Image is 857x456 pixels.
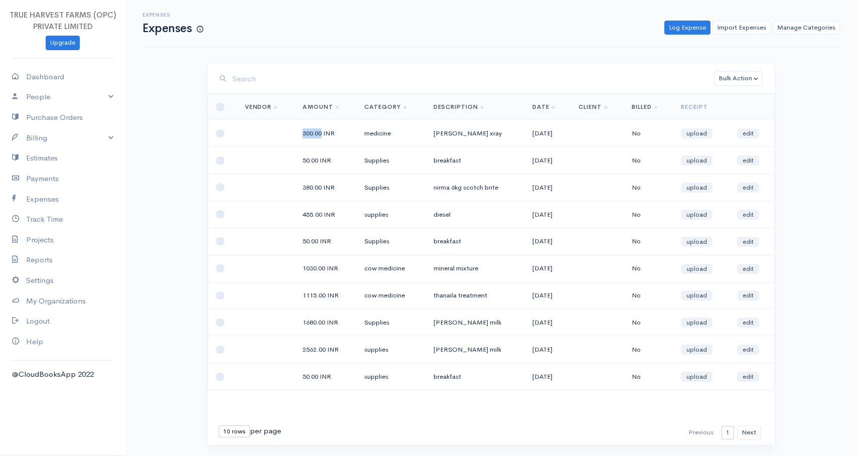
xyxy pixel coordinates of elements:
td: nirma 6kg scotch brite [425,174,525,201]
a: upload [681,372,712,382]
a: Billed [632,103,658,111]
button: Next [737,425,761,440]
a: Import Expenses [712,21,771,35]
a: edit [737,264,759,274]
td: No [624,147,673,174]
a: edit [737,183,759,193]
td: breakfast [425,147,525,174]
div: @CloudBooksApp 2022 [12,369,113,380]
a: Amount [303,103,339,111]
td: No [624,201,673,228]
div: per page [219,425,281,437]
td: breakfast [425,228,525,255]
a: Vendor [245,103,278,111]
td: No [624,120,673,147]
td: medicine [356,120,425,147]
span: How to log your Expenses? [197,25,203,34]
td: Supplies [356,147,425,174]
td: supplies [356,336,425,363]
td: 50.00 INR [295,147,356,174]
td: [DATE] [524,282,570,309]
td: cow medicine [356,282,425,309]
a: Manage Categories [773,21,840,35]
td: [DATE] [524,309,570,336]
a: edit [737,210,759,220]
h1: Expenses [142,22,203,35]
td: Supplies [356,228,425,255]
td: [PERSON_NAME] milk [425,309,525,336]
td: No [624,255,673,282]
a: edit [737,345,759,355]
a: edit [737,372,759,382]
td: Supplies [356,174,425,201]
td: mineral mixture [425,255,525,282]
a: edit [737,128,759,138]
button: Bulk Action [714,71,763,86]
a: upload [681,128,712,138]
td: [DATE] [524,336,570,363]
td: 1115.00 INR [295,282,356,309]
a: Log Expense [664,21,710,35]
h6: Expenses [142,12,203,18]
a: edit [737,318,759,328]
a: upload [681,345,712,355]
td: 455.00 INR [295,201,356,228]
input: Search [232,69,714,89]
td: 1680.00 INR [295,309,356,336]
a: upload [681,318,712,328]
td: [DATE] [524,147,570,174]
td: No [624,336,673,363]
td: supplies [356,363,425,390]
a: Date [532,103,555,111]
a: edit [737,156,759,166]
td: 1030.00 INR [295,255,356,282]
td: [PERSON_NAME] milk [425,336,525,363]
a: upload [681,290,712,300]
td: 50.00 INR [295,363,356,390]
td: 380.00 INR [295,174,356,201]
a: edit [737,290,759,300]
td: thanaila treatment [425,282,525,309]
td: diesel [425,201,525,228]
a: upload [681,210,712,220]
td: [DATE] [524,120,570,147]
td: supplies [356,201,425,228]
td: breakfast [425,363,525,390]
td: [DATE] [524,363,570,390]
td: [DATE] [524,228,570,255]
td: No [624,174,673,201]
td: [DATE] [524,255,570,282]
a: Client [579,103,608,111]
a: edit [737,237,759,247]
a: upload [681,237,712,247]
td: cow medicine [356,255,425,282]
td: No [624,282,673,309]
th: Receipt [673,94,729,120]
td: 50.00 INR [295,228,356,255]
td: [PERSON_NAME] xray [425,120,525,147]
td: No [624,309,673,336]
td: 2562.00 INR [295,336,356,363]
a: Description [434,103,485,111]
td: 300.00 INR [295,120,356,147]
a: upload [681,183,712,193]
a: Category [364,103,407,111]
span: TRUE HARVEST FARMS (OPC) PRIVATE LIMITED [10,10,116,31]
td: Supplies [356,309,425,336]
a: Upgrade [46,36,80,50]
td: [DATE] [524,201,570,228]
a: upload [681,156,712,166]
a: upload [681,264,712,274]
td: No [624,228,673,255]
td: [DATE] [524,174,570,201]
td: No [624,363,673,390]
